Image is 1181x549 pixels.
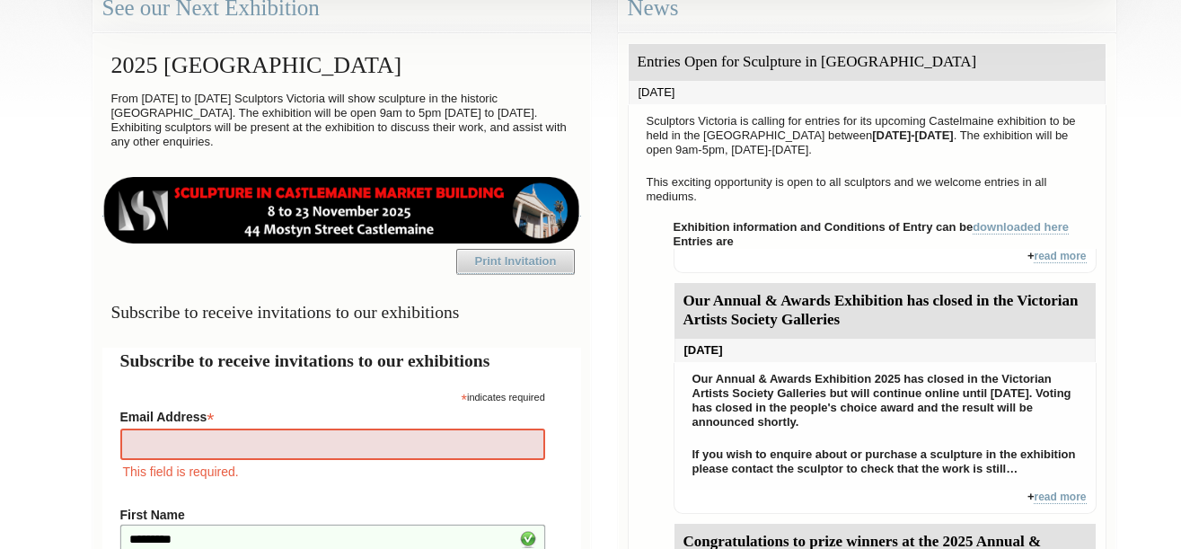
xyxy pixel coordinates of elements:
[456,249,575,274] a: Print Invitation
[674,249,1097,273] div: +
[1034,491,1086,504] a: read more
[120,387,545,404] div: indicates required
[629,44,1106,81] div: Entries Open for Sculpture in [GEOGRAPHIC_DATA]
[1034,250,1086,263] a: read more
[120,462,545,482] div: This field is required.
[674,220,1070,235] strong: Exhibition information and Conditions of Entry can be
[102,177,581,244] img: castlemaine-ldrbd25v2.png
[120,404,545,426] label: Email Address
[973,220,1069,235] a: downloaded here
[674,283,1096,339] div: Our Annual & Awards Exhibition has closed in the Victorian Artists Society Galleries
[120,508,545,522] label: First Name
[872,128,954,142] strong: [DATE]-[DATE]
[102,295,581,330] h3: Subscribe to receive invitations to our exhibitions
[638,110,1097,162] p: Sculptors Victoria is calling for entries for its upcoming Castelmaine exhibition to be held in t...
[102,87,581,154] p: From [DATE] to [DATE] Sculptors Victoria will show sculpture in the historic [GEOGRAPHIC_DATA]. T...
[102,43,581,87] h2: 2025 [GEOGRAPHIC_DATA]
[674,490,1097,514] div: +
[683,367,1087,434] p: Our Annual & Awards Exhibition 2025 has closed in the Victorian Artists Society Galleries but wil...
[629,81,1106,104] div: [DATE]
[683,443,1087,481] p: If you wish to enquire about or purchase a sculpture in the exhibition please contact the sculpto...
[674,339,1096,362] div: [DATE]
[120,348,563,374] h2: Subscribe to receive invitations to our exhibitions
[638,171,1097,208] p: This exciting opportunity is open to all sculptors and we welcome entries in all mediums.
